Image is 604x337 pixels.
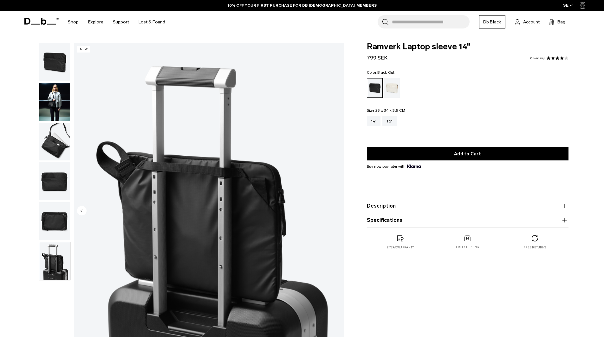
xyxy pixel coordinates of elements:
span: Ramverk Laptop sleeve 14" [367,43,568,51]
a: 16" [382,116,397,126]
button: Previous slide [77,206,87,216]
img: Ramverk Laptop sleeve 14" Black Out [39,123,70,161]
legend: Color: [367,71,395,74]
a: 14" [367,116,381,126]
img: Ramverk Laptop sleeve 14" Black Out [39,83,70,121]
span: Bag [557,19,565,25]
button: Add to Cart [367,147,568,160]
img: Ramverk Laptop sleeve 14" Black Out [39,242,70,280]
a: Explore [88,11,103,33]
a: Black Out [367,78,383,98]
p: 2 year warranty [387,245,414,250]
span: Buy now pay later with [367,164,421,169]
a: Support [113,11,129,33]
button: Bag [549,18,565,26]
a: Oatmilk [384,78,400,98]
button: Ramverk Laptop sleeve 14" Black Out [39,242,70,280]
a: 1 reviews [530,57,545,60]
p: New [77,46,91,53]
button: Specifications [367,216,568,224]
img: Ramverk Laptop sleeve 14" Black Out [39,202,70,240]
button: Description [367,202,568,210]
img: Ramverk Laptop sleeve 14" Black Out [39,162,70,200]
img: {"height" => 20, "alt" => "Klarna"} [407,165,421,168]
img: Ramverk Laptop sleeve 14" Black Out [39,43,70,81]
span: Account [523,19,540,25]
a: Account [515,18,540,26]
a: Db Black [479,15,505,28]
span: 799 SEK [367,55,387,61]
p: Free returns [523,245,546,250]
a: Shop [68,11,79,33]
button: Ramverk Laptop sleeve 14" Black Out [39,202,70,240]
nav: Main Navigation [63,11,170,33]
a: Lost & Found [139,11,165,33]
a: 10% OFF YOUR FIRST PURCHASE FOR DB [DEMOGRAPHIC_DATA] MEMBERS [228,3,377,8]
button: Ramverk Laptop sleeve 14" Black Out [39,162,70,201]
span: 25 x 34 x 3.5 CM [375,108,405,113]
span: Black Out [377,70,394,75]
legend: Size: [367,109,405,112]
p: Free shipping [456,245,479,249]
